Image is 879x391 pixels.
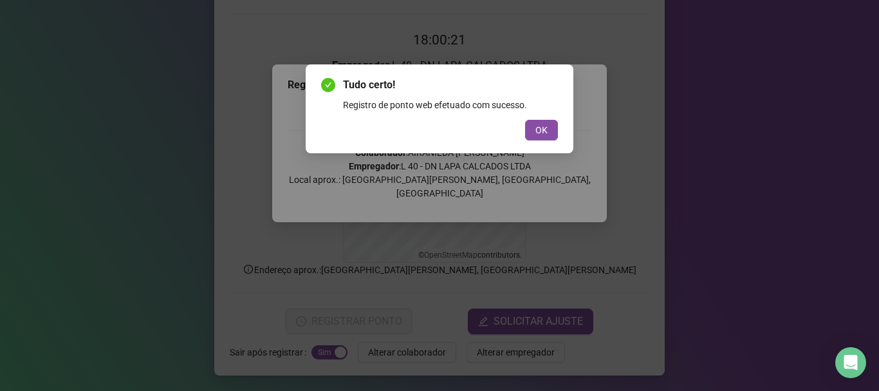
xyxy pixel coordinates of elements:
[835,347,866,378] div: Open Intercom Messenger
[321,78,335,92] span: check-circle
[343,98,558,112] div: Registro de ponto web efetuado com sucesso.
[525,120,558,140] button: OK
[535,123,548,137] span: OK
[343,77,558,93] span: Tudo certo!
